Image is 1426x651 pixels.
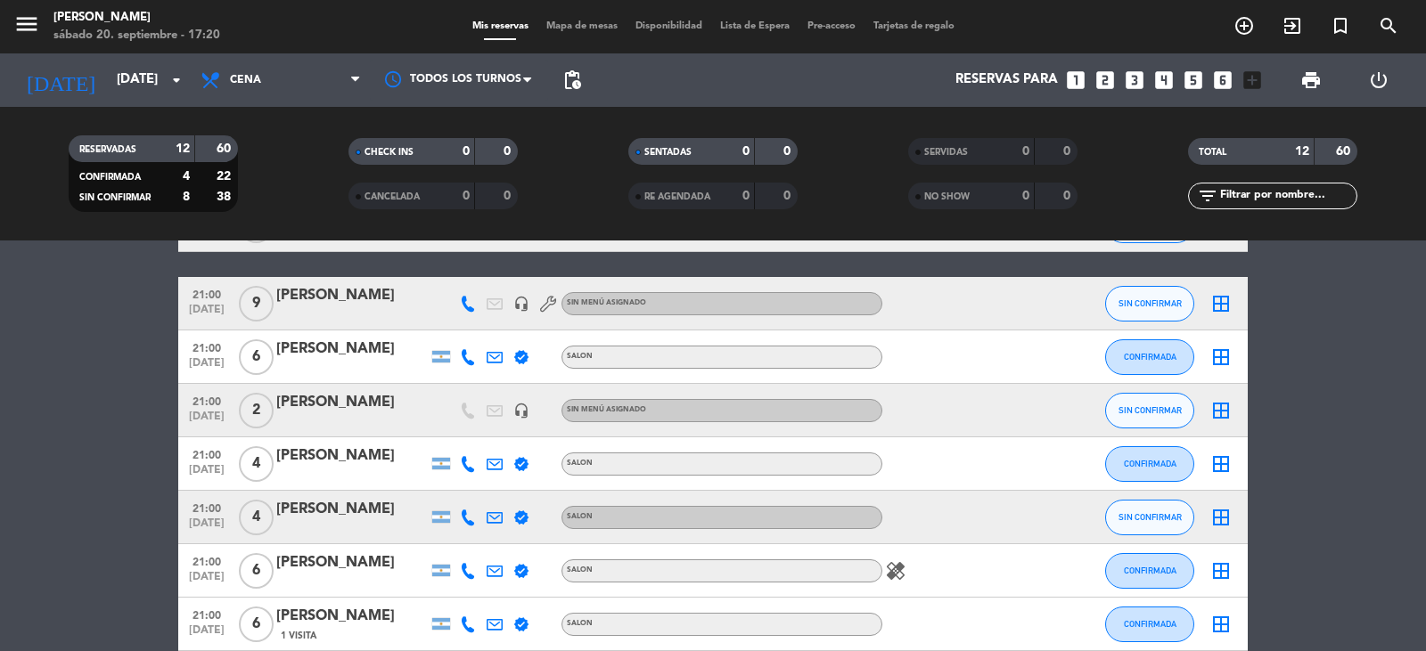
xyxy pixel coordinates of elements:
[239,500,274,535] span: 4
[513,349,529,365] i: verified
[276,551,428,574] div: [PERSON_NAME]
[513,563,529,579] i: verified
[885,560,906,582] i: healing
[924,192,970,201] span: NO SHOW
[184,624,229,645] span: [DATE]
[184,411,229,431] span: [DATE]
[1119,405,1182,415] span: SIN CONFIRMAR
[513,456,529,472] i: verified
[1378,15,1399,37] i: search
[742,190,750,202] strong: 0
[1182,69,1205,92] i: looks_5
[567,460,593,467] span: SALON
[184,443,229,464] span: 21:00
[1124,619,1176,629] span: CONFIRMADA
[1124,352,1176,362] span: CONFIRMADA
[1105,393,1194,428] button: SIN CONFIRMAR
[184,464,229,484] span: [DATE]
[184,571,229,591] span: [DATE]
[513,403,529,419] i: headset_mic
[13,61,108,100] i: [DATE]
[627,21,711,31] span: Disponibilidad
[1105,553,1194,589] button: CONFIRMADA
[1124,566,1176,575] span: CONFIRMADA
[567,406,646,413] span: Sin menú asignado
[239,606,274,642] span: 6
[1345,53,1413,107] div: LOG OUT
[504,190,514,202] strong: 0
[1241,69,1264,92] i: add_box
[1233,15,1255,37] i: add_circle_outline
[184,357,229,378] span: [DATE]
[567,299,646,306] span: Sin menú asignado
[1210,400,1232,421] i: border_all
[1336,145,1354,158] strong: 60
[1330,15,1351,37] i: turned_in_not
[1105,500,1194,535] button: SIN CONFIRMAR
[184,497,229,517] span: 21:00
[513,509,529,525] i: verified
[79,193,151,202] span: SIN CONFIRMAR
[184,550,229,571] span: 21:00
[239,446,274,482] span: 4
[239,286,274,321] span: 9
[276,605,428,628] div: [PERSON_NAME]
[1152,69,1176,92] i: looks_4
[1119,512,1182,522] span: SIN CONFIRMAR
[13,11,40,44] button: menu
[217,142,234,155] strong: 60
[53,9,220,27] div: [PERSON_NAME]
[276,391,428,414] div: [PERSON_NAME]
[176,142,190,155] strong: 12
[1119,298,1182,308] span: SIN CONFIRMAR
[365,148,414,157] span: CHECK INS
[1105,286,1194,321] button: SIN CONFIRMAR
[1063,190,1074,202] strong: 0
[184,604,229,624] span: 21:00
[276,284,428,307] div: [PERSON_NAME]
[184,337,229,357] span: 21:00
[1210,614,1232,635] i: border_all
[504,145,514,158] strong: 0
[463,190,470,202] strong: 0
[783,190,794,202] strong: 0
[513,616,529,632] i: verified
[1105,446,1194,482] button: CONFIRMADA
[567,566,593,574] span: SALON
[567,353,593,360] span: SALON
[79,145,136,154] span: RESERVADAS
[276,498,428,521] div: [PERSON_NAME]
[1210,560,1232,582] i: border_all
[53,27,220,45] div: sábado 20. septiembre - 17:20
[463,145,470,158] strong: 0
[1210,293,1232,314] i: border_all
[1210,507,1232,528] i: border_all
[230,74,261,86] span: Cena
[1022,190,1029,202] strong: 0
[239,553,274,589] span: 6
[1197,185,1218,207] i: filter_list
[742,145,750,158] strong: 0
[1218,186,1356,206] input: Filtrar por nombre...
[1064,69,1087,92] i: looks_one
[644,148,692,157] span: SENTADAS
[783,145,794,158] strong: 0
[276,338,428,361] div: [PERSON_NAME]
[217,191,234,203] strong: 38
[184,304,229,324] span: [DATE]
[799,21,865,31] span: Pre-acceso
[537,21,627,31] span: Mapa de mesas
[1210,453,1232,475] i: border_all
[79,173,141,182] span: CONFIRMADA
[711,21,799,31] span: Lista de Espera
[513,296,529,312] i: headset_mic
[183,170,190,183] strong: 4
[1300,69,1322,91] span: print
[166,69,187,91] i: arrow_drop_down
[1199,148,1226,157] span: TOTAL
[184,517,229,538] span: [DATE]
[183,191,190,203] strong: 8
[955,72,1058,88] span: Reservas para
[561,69,583,91] span: pending_actions
[184,283,229,304] span: 21:00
